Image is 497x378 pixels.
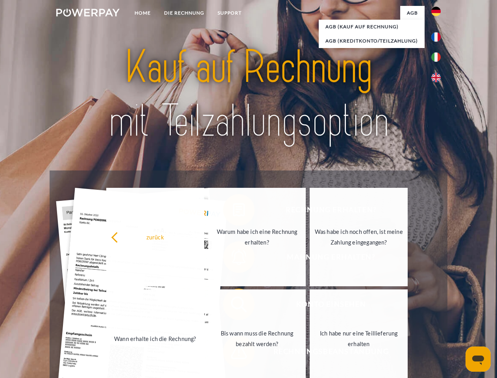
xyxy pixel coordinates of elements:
[211,6,248,20] a: SUPPORT
[319,20,425,34] a: AGB (Kauf auf Rechnung)
[431,52,441,62] img: it
[466,346,491,372] iframe: Schaltfläche zum Öffnen des Messaging-Fensters
[213,328,301,349] div: Bis wann muss die Rechnung bezahlt werden?
[157,6,211,20] a: DIE RECHNUNG
[56,9,120,17] img: logo-powerpay-white.svg
[431,32,441,42] img: fr
[431,7,441,16] img: de
[111,232,200,242] div: zurück
[319,34,425,48] a: AGB (Kreditkonto/Teilzahlung)
[314,226,403,248] div: Was habe ich noch offen, ist meine Zahlung eingegangen?
[310,188,408,286] a: Was habe ich noch offen, ist meine Zahlung eingegangen?
[111,333,200,344] div: Wann erhalte ich die Rechnung?
[128,6,157,20] a: Home
[314,328,403,349] div: Ich habe nur eine Teillieferung erhalten
[431,73,441,82] img: en
[400,6,425,20] a: agb
[213,226,301,248] div: Warum habe ich eine Rechnung erhalten?
[75,38,422,151] img: title-powerpay_de.svg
